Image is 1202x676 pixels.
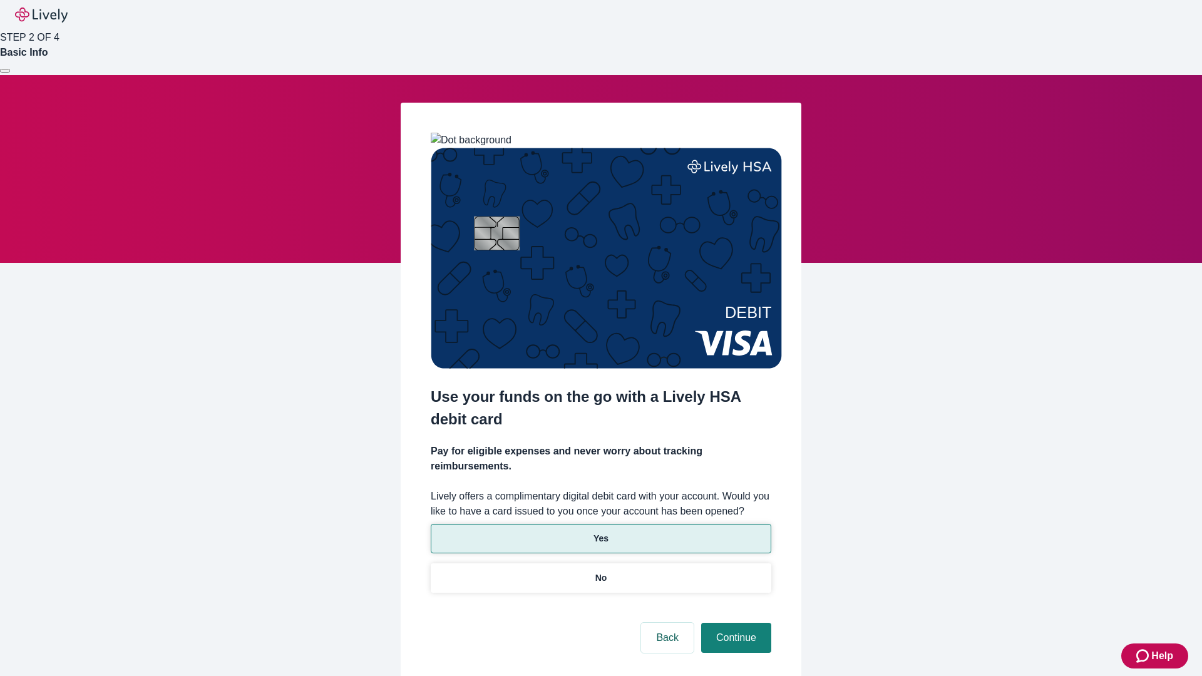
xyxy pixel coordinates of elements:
[1151,648,1173,663] span: Help
[431,148,782,369] img: Debit card
[431,386,771,431] h2: Use your funds on the go with a Lively HSA debit card
[641,623,694,653] button: Back
[15,8,68,23] img: Lively
[431,444,771,474] h4: Pay for eligible expenses and never worry about tracking reimbursements.
[701,623,771,653] button: Continue
[431,563,771,593] button: No
[431,524,771,553] button: Yes
[431,133,511,148] img: Dot background
[431,489,771,519] label: Lively offers a complimentary digital debit card with your account. Would you like to have a card...
[1136,648,1151,663] svg: Zendesk support icon
[595,571,607,585] p: No
[593,532,609,545] p: Yes
[1121,643,1188,668] button: Zendesk support iconHelp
